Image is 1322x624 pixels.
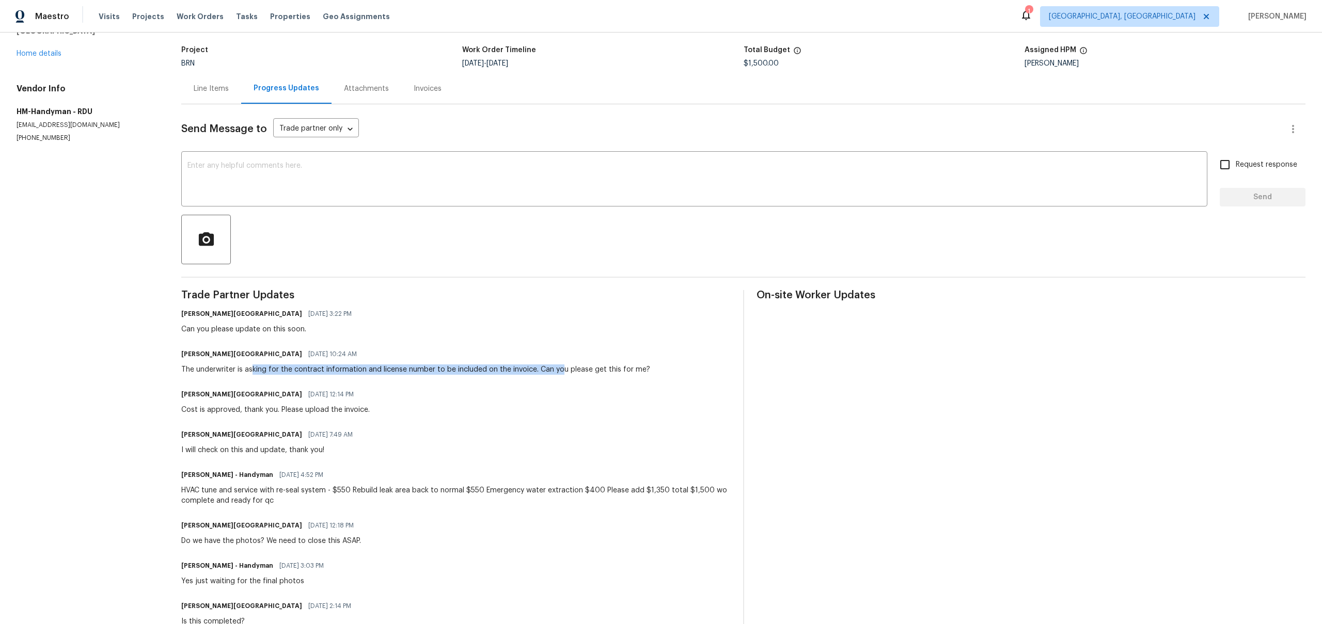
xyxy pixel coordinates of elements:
[177,11,224,22] span: Work Orders
[486,60,508,67] span: [DATE]
[273,121,359,138] div: Trade partner only
[181,520,302,531] h6: [PERSON_NAME][GEOGRAPHIC_DATA]
[1236,159,1297,170] span: Request response
[132,11,164,22] span: Projects
[1079,46,1088,60] span: The hpm assigned to this work order.
[1025,46,1076,54] h5: Assigned HPM
[17,84,156,94] h4: Vendor Info
[181,601,302,611] h6: [PERSON_NAME][GEOGRAPHIC_DATA]
[181,46,208,54] h5: Project
[181,536,361,546] div: Do we have the photos? We need to close this ASAP.
[181,290,730,300] span: Trade Partner Updates
[181,561,273,571] h6: [PERSON_NAME] - Handyman
[279,470,323,480] span: [DATE] 4:52 PM
[181,470,273,480] h6: [PERSON_NAME] - Handyman
[308,601,351,611] span: [DATE] 2:14 PM
[308,349,357,359] span: [DATE] 10:24 AM
[308,520,354,531] span: [DATE] 12:18 PM
[1025,60,1305,67] div: [PERSON_NAME]
[462,46,536,54] h5: Work Order Timeline
[462,60,508,67] span: -
[181,389,302,399] h6: [PERSON_NAME][GEOGRAPHIC_DATA]
[181,349,302,359] h6: [PERSON_NAME][GEOGRAPHIC_DATA]
[181,364,650,375] div: The underwriter is asking for the contract information and license number to be included on the i...
[1049,11,1195,22] span: [GEOGRAPHIC_DATA], [GEOGRAPHIC_DATA]
[99,11,120,22] span: Visits
[194,84,229,94] div: Line Items
[17,121,156,130] p: [EMAIL_ADDRESS][DOMAIN_NAME]
[181,309,302,319] h6: [PERSON_NAME][GEOGRAPHIC_DATA]
[744,60,779,67] span: $1,500.00
[181,124,267,134] span: Send Message to
[1025,6,1032,17] div: 1
[181,576,330,586] div: Yes just waiting for the final photos
[308,429,353,440] span: [DATE] 7:49 AM
[181,429,302,440] h6: [PERSON_NAME][GEOGRAPHIC_DATA]
[744,46,790,54] h5: Total Budget
[35,11,69,22] span: Maestro
[414,84,442,94] div: Invoices
[462,60,484,67] span: [DATE]
[308,309,352,319] span: [DATE] 3:22 PM
[17,50,61,57] a: Home details
[308,389,354,399] span: [DATE] 12:14 PM
[793,46,801,60] span: The total cost of line items that have been proposed by Opendoor. This sum includes line items th...
[181,405,370,415] div: Cost is approved, thank you. Please upload the invoice.
[323,11,390,22] span: Geo Assignments
[181,60,195,67] span: BRN
[181,324,358,334] div: Can you please update on this soon.
[17,106,156,117] h5: HM-Handyman - RDU
[270,11,310,22] span: Properties
[181,445,359,455] div: I will check on this and update, thank you!
[757,290,1305,300] span: On-site Worker Updates
[254,83,319,93] div: Progress Updates
[17,134,156,142] p: [PHONE_NUMBER]
[181,485,730,506] div: HVAC tune and service with re-seal system - $550 Rebuild leak area back to normal $550 Emergency ...
[1244,11,1307,22] span: [PERSON_NAME]
[344,84,389,94] div: Attachments
[279,561,324,571] span: [DATE] 3:03 PM
[236,13,258,20] span: Tasks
